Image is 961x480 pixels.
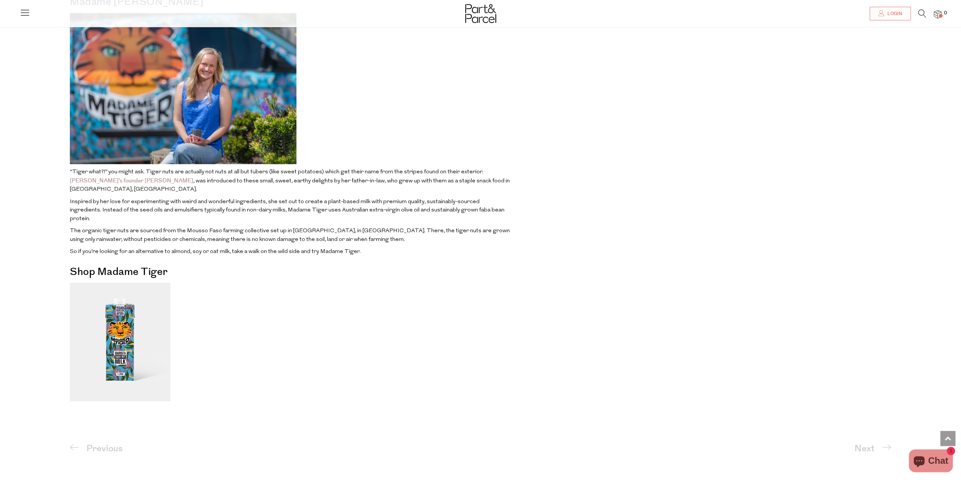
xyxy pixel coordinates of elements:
a: [PERSON_NAME]’s founder [PERSON_NAME] [70,177,193,185]
p: Inspired by her love for experimenting with weird and wonderful ingredients, she set out to creat... [70,198,512,224]
a: Shop Madame Tiger [70,264,168,279]
a: Login [870,7,911,20]
span: 0 [942,10,949,17]
p: So if you’re looking for an alternative to almond, soy or oat milk, take a walk on the wild side ... [70,248,512,256]
inbox-online-store-chat: Shopify online store chat [907,449,955,474]
p: “Tiger what?!” you might ask. Tiger nuts are actually not nuts at all but tubers (like sweet pota... [70,168,512,194]
span: Login [885,11,902,17]
a: 0 [934,10,941,18]
img: Madame Tiger | Tiger Nut Milk [70,13,296,164]
span: Previous [81,442,123,455]
img: Part&Parcel [465,4,496,23]
p: The organic tiger nuts are sourced from the Mousso Faso farming collective set up in [GEOGRAPHIC_... [70,227,512,244]
img: Madame Tiger | Tiger Nut Milk [70,283,170,401]
span: Next [855,442,880,455]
